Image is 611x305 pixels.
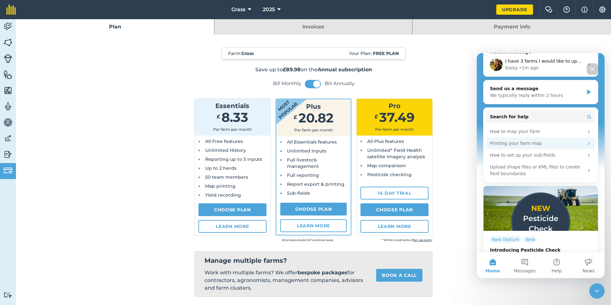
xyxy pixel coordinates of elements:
[13,111,107,124] div: Upload shape files or KML files to create field boundaries
[375,113,378,120] span: £
[6,133,121,214] div: Introducing Pesticide CheckNew featureNewIntroducing Pesticide Check
[96,199,128,225] button: News
[9,57,119,70] button: Search for help
[283,66,301,73] strong: £89.98
[42,12,62,18] div: • 1m ago
[4,22,12,31] img: svg+xml;base64,PD94bWwgdmVyc2lvbj0iMS4wIiBlbmNvZGluZz0idXRmLTgiPz4KPCEtLSBHZW5lcmF0b3I6IEFkb2JlIE...
[13,87,107,94] div: Printing your farm map
[273,80,301,87] label: Bill Monthly
[367,172,412,177] span: Pesticide checking
[7,133,121,178] img: Introducing Pesticide Check
[373,51,399,56] strong: Free plan
[205,256,422,265] h2: Manage multiple farms?
[13,60,52,67] span: Search for help
[581,6,588,13] img: svg+xml;base64,PHN2ZyB4bWxucz0iaHR0cDovL3d3dy53My5vcmcvMjAwMC9zdmciIHdpZHRoPSIxNyIgaGVpZ2h0PSIxNy...
[318,66,372,73] strong: Annual subscription
[589,283,605,299] iframe: Intercom live chat
[306,103,321,110] span: Plus
[205,269,366,292] p: Work with multiple farms? We offer for contractors, agronomists, management companies, advisors a...
[215,102,249,110] span: Essentials
[13,32,107,39] div: Send us a message
[413,238,432,242] a: fair use policy
[298,110,334,126] span: 20.82
[205,138,243,144] span: All Free features
[228,50,254,57] span: Farm :
[4,134,12,143] img: svg+xml;base64,PD94bWwgdmVyc2lvbj0iMS4wIiBlbmNvZGluZz0idXRmLTgiPz4KPCEtLSBHZW5lcmF0b3I6IEFkb2JlIE...
[205,156,262,162] span: Reporting up to 5 inputs
[287,139,337,145] span: All Essentials features
[413,19,611,35] a: Payment info
[9,96,119,108] div: How to set up your sub-fields
[280,203,347,215] a: Choose Plan
[6,27,121,51] div: Send us a messageWe typically reply within 2 hours
[360,203,429,216] a: Choose Plan
[4,38,12,47] img: svg+xml;base64,PHN2ZyB4bWxucz0iaHR0cDovL3d3dy53My5vcmcvMjAwMC9zdmciIHdpZHRoPSI1NiIgaGVpZ2h0PSI2MC...
[287,181,344,187] span: Report export & printing
[294,128,333,132] span: Per farm per month
[360,187,429,199] a: 14 day trial
[496,4,533,15] a: Upgrade
[294,114,297,120] span: £
[389,102,400,110] span: Pro
[9,73,119,84] div: How to map your farm
[4,70,12,79] img: svg+xml;base64,PHN2ZyB4bWxucz0iaHR0cDovL3d3dy53My5vcmcvMjAwMC9zdmciIHdpZHRoPSI1NiIgaGVpZ2h0PSI2MC...
[13,194,103,200] div: Introducing Pesticide Check
[13,5,26,18] img: Profile image for Daisy
[28,12,41,18] div: Daisy
[287,190,310,196] span: Sub-fields
[217,113,220,120] span: £
[13,75,107,82] div: How to map your farm
[151,66,476,74] p: Save up to on the
[367,147,425,160] span: Unlimited* Field Health satellite imagery analysis
[257,81,310,129] strong: Most popular
[367,138,404,144] span: All Plus features
[4,54,12,63] img: svg+xml;base64,PD94bWwgdmVyc2lvbj0iMS4wIiBlbmNvZGluZz0idXRmLTgiPz4KPCEtLSBHZW5lcmF0b3I6IEFkb2JlIE...
[198,220,267,233] a: Learn more
[32,199,64,225] button: Messages
[4,292,12,298] img: svg+xml;base64,PD94bWwgdmVyc2lvbj0iMS4wIiBlbmNvZGluZz0idXRmLTgiPz4KPCEtLSBHZW5lcmF0b3I6IEFkb2JlIE...
[360,220,429,233] a: Learn more
[231,6,245,13] span: Grass
[64,199,96,225] button: Help
[234,237,333,243] small: All prices exclude VAT and local taxes.
[287,148,326,154] span: Unlimited inputs
[28,5,266,11] span: I have 3 farms I would like to upgrade to the plus package. What bespoke package can be made for ...
[325,80,354,87] label: Bill Annually
[379,109,414,125] span: 37.49
[375,127,414,132] span: Per farm per month
[349,50,399,57] span: Your Plan:
[9,84,119,96] div: Printing your farm map
[376,269,422,282] a: Book a call
[4,118,12,127] img: svg+xml;base64,PD94bWwgdmVyc2lvbj0iMS4wIiBlbmNvZGluZz0idXRmLTgiPz4KPCEtLSBHZW5lcmF0b3I6IEFkb2JlIE...
[287,157,319,169] span: Full livestock management
[205,147,246,153] span: Unlimited History
[4,166,12,175] img: svg+xml;base64,PD94bWwgdmVyc2lvbj0iMS4wIiBlbmNvZGluZz0idXRmLTgiPz4KPCEtLSBHZW5lcmF0b3I6IEFkb2JlIE...
[241,51,254,56] strong: Grass
[13,183,44,190] div: New feature
[213,127,252,132] span: Per farm per month
[545,6,553,13] img: Two speech bubbles overlapping with the left bubble in the forefront
[6,4,16,15] img: fieldmargin Logo
[4,102,12,111] img: svg+xml;base64,PD94bWwgdmVyc2lvbj0iMS4wIiBlbmNvZGluZz0idXRmLTgiPz4KPCEtLSBHZW5lcmF0b3I6IEFkb2JlIE...
[563,6,570,13] img: A question mark icon
[205,165,236,171] span: Up to 2 herds
[280,219,347,232] a: Learn more
[599,6,606,13] img: A cog icon
[110,10,121,22] div: Close
[221,109,248,125] span: 8.33
[205,174,248,180] span: 50 team members
[205,192,241,198] span: Yield recording
[333,237,433,243] small: * Within constraints of .
[37,215,59,220] span: Messages
[9,108,119,127] div: Upload shape files or KML files to create field boundaries
[263,6,275,13] span: 2025
[298,270,347,276] strong: bespoke packages
[477,53,605,278] iframe: Intercom live chat
[47,183,61,190] div: New
[16,19,214,35] a: Plan
[13,99,107,106] div: How to set up your sub-fields
[367,163,406,168] span: Map comparison
[287,172,319,178] span: Full reporting
[4,86,12,95] img: svg+xml;base64,PHN2ZyB4bWxucz0iaHR0cDovL3d3dy53My5vcmcvMjAwMC9zdmciIHdpZHRoPSI1NiIgaGVpZ2h0PSI2MC...
[13,39,107,46] div: We typically reply within 2 hours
